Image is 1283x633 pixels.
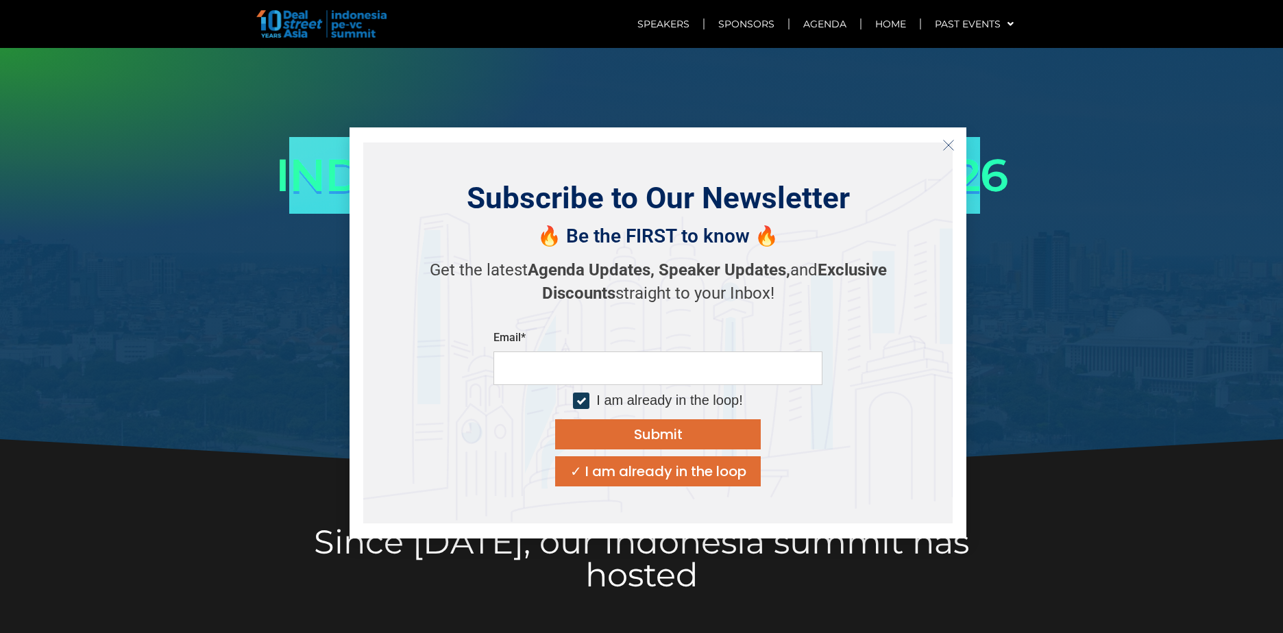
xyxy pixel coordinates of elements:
[921,8,1027,40] a: Past Events
[624,8,703,40] a: Speakers
[258,525,1025,591] h2: Since [DATE], our Indonesia summit has hosted
[705,8,788,40] a: Sponsors
[258,137,1025,214] h1: INDONESIA PE-VC SUMMIT 2026
[862,8,920,40] a: Home
[790,8,860,40] a: Agenda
